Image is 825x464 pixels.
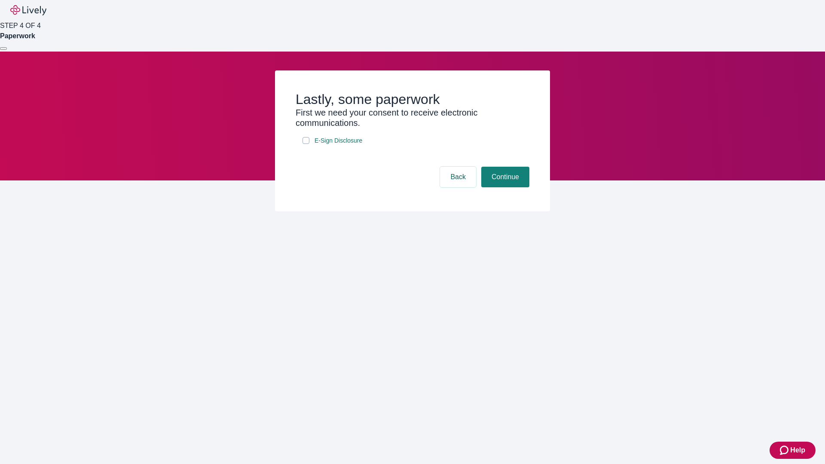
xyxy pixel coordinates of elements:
img: Lively [10,5,46,15]
button: Continue [481,167,529,187]
span: Help [790,445,805,455]
h2: Lastly, some paperwork [296,91,529,107]
button: Back [440,167,476,187]
button: Zendesk support iconHelp [770,442,816,459]
svg: Zendesk support icon [780,445,790,455]
a: e-sign disclosure document [313,135,364,146]
span: E-Sign Disclosure [315,136,362,145]
h3: First we need your consent to receive electronic communications. [296,107,529,128]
